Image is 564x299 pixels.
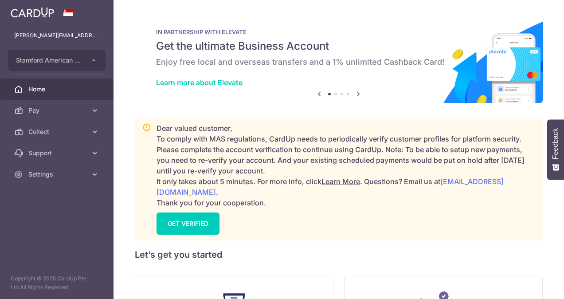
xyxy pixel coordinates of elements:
p: IN PARTNERSHIP WITH ELEVATE [156,28,521,35]
span: Stamford American International School Pte Ltd [16,56,82,65]
span: Feedback [552,128,560,159]
a: Learn more about Elevate [156,78,243,87]
span: Support [28,149,87,157]
button: Feedback - Show survey [547,119,564,180]
span: Home [28,85,87,94]
img: CardUp [11,7,54,18]
span: Collect [28,127,87,136]
button: Stamford American International School Pte Ltd [8,50,106,71]
a: Learn More [321,177,360,186]
p: [PERSON_NAME][EMAIL_ADDRESS][PERSON_NAME][DOMAIN_NAME] [14,31,99,40]
a: GET VERIFIED [157,212,219,235]
p: Dear valued customer, To comply with MAS regulations, CardUp needs to periodically verify custome... [157,123,535,208]
h5: Get the ultimate Business Account [156,39,521,53]
h6: Enjoy free local and overseas transfers and a 1% unlimited Cashback Card! [156,57,521,67]
img: Renovation banner [135,14,543,103]
span: Pay [28,106,87,115]
span: Settings [28,170,87,179]
h5: Let’s get you started [135,248,543,262]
